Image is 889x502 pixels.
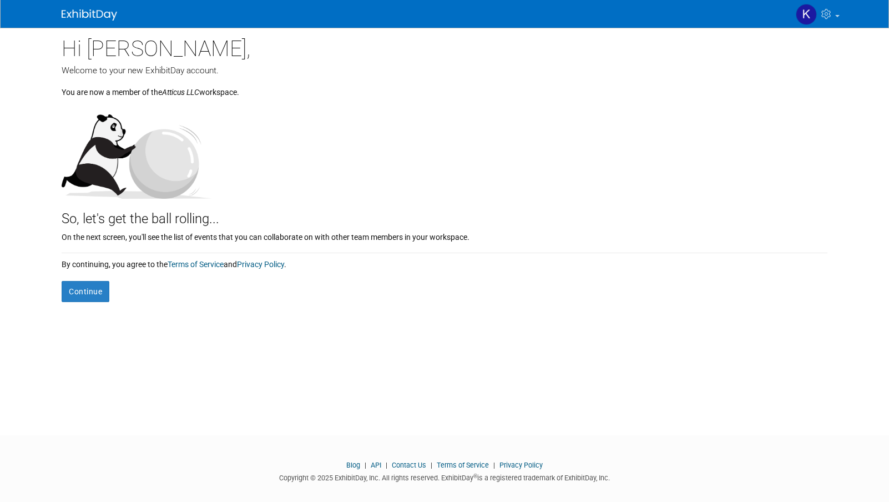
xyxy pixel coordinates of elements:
[499,461,543,469] a: Privacy Policy
[62,77,827,98] div: You are now a member of the workspace.
[62,281,109,302] button: Continue
[473,473,477,479] sup: ®
[62,103,211,199] img: Let's get the ball rolling
[62,64,827,77] div: Welcome to your new ExhibitDay account.
[346,461,360,469] a: Blog
[437,461,489,469] a: Terms of Service
[392,461,426,469] a: Contact Us
[491,461,498,469] span: |
[237,260,284,269] a: Privacy Policy
[162,88,199,97] i: Atticus LLC
[362,461,369,469] span: |
[62,199,827,229] div: So, let's get the ball rolling...
[383,461,390,469] span: |
[62,253,827,270] div: By continuing, you agree to the and .
[62,28,827,64] div: Hi [PERSON_NAME],
[371,461,381,469] a: API
[62,9,117,21] img: ExhibitDay
[62,229,827,243] div: On the next screen, you'll see the list of events that you can collaborate on with other team mem...
[796,4,817,25] img: Kathryn Conrad
[168,260,224,269] a: Terms of Service
[428,461,435,469] span: |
